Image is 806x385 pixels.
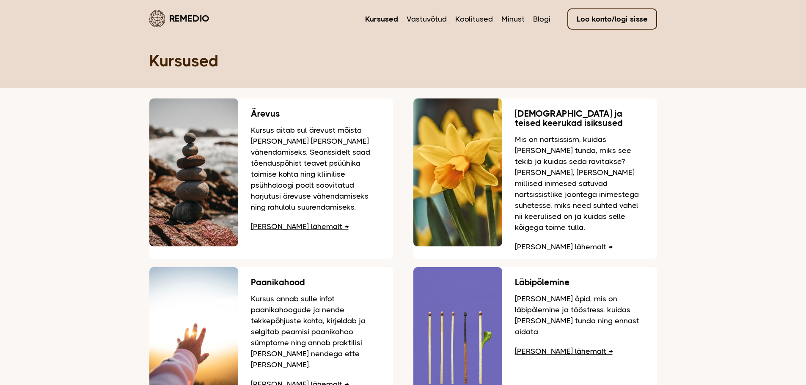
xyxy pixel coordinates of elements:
[413,98,502,246] img: Nartsissid
[515,134,644,233] p: Mis on nartsissism, kuidas [PERSON_NAME] tunda, miks see tekib ja kuidas seda ravitakse? [PERSON_...
[407,14,447,25] a: Vastuvõtud
[515,347,613,355] a: [PERSON_NAME] lähemalt
[515,278,644,287] h3: Läbipõlemine
[515,109,644,128] h3: [DEMOGRAPHIC_DATA] ja teised keerukad isiksused
[533,14,550,25] a: Blogi
[251,125,380,213] p: Kursus aitab sul ärevust mõista [PERSON_NAME] [PERSON_NAME] vähendamiseks. Seanssidelt saad tõend...
[149,8,209,28] a: Remedio
[567,8,657,30] a: Loo konto/logi sisse
[251,293,380,370] p: Kursus annab sulle infot paanikahoogude ja nende tekkepõhjuste kohta, kirjeldab ja selgitab peami...
[515,293,644,337] p: [PERSON_NAME] õpid, mis on läbipõlemine ja tööstress, kuidas [PERSON_NAME] tunda ning ennast aidata.
[501,14,525,25] a: Minust
[365,14,398,25] a: Kursused
[515,243,613,251] a: [PERSON_NAME] lähemalt
[251,222,349,231] a: [PERSON_NAME] lähemalt
[251,278,380,287] h3: Paanikahood
[455,14,493,25] a: Koolitused
[251,109,380,118] h3: Ärevus
[149,51,657,71] h1: Kursused
[149,10,165,27] img: Remedio logo
[149,98,238,246] img: Rannas teineteise peale hoolikalt laotud kivid, mis hoiavad tasakaalu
